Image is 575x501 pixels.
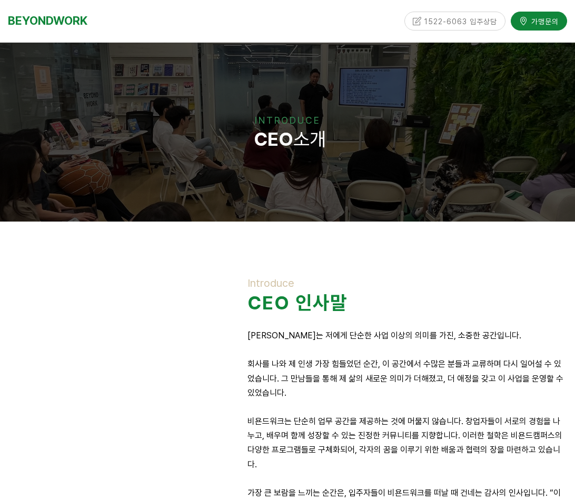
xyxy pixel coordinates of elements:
span: 소개 [249,128,326,151]
span: 가맹문의 [528,16,559,26]
a: BEYONDWORK [8,11,87,31]
span: Introduce [247,277,294,289]
strong: CEO [254,128,293,151]
span: INTRODUCE [255,115,321,126]
a: 가맹문의 [511,11,567,29]
p: [PERSON_NAME]는 저에게 단순한 사업 이상의 의미를 가진, 소중한 공간입니다. [247,328,567,343]
p: 회사를 나와 제 인생 가장 힘들었던 순간, 이 공간에서 수많은 분들과 교류하며 다시 일어설 수 있었습니다. 그 만남들을 통해 제 삶의 새로운 의미가 더해졌고, 더 애정을 갖고... [247,357,567,400]
strong: CEO 인사말 [247,292,348,314]
p: 비욘드워크는 단순히 업무 공간을 제공하는 것에 머물지 않습니다. 창업자들이 서로의 경험을 나누고, 배우며 함께 성장할 수 있는 진정한 커뮤니티를 지향합니다. 이러한 철학은 비... [247,414,567,472]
